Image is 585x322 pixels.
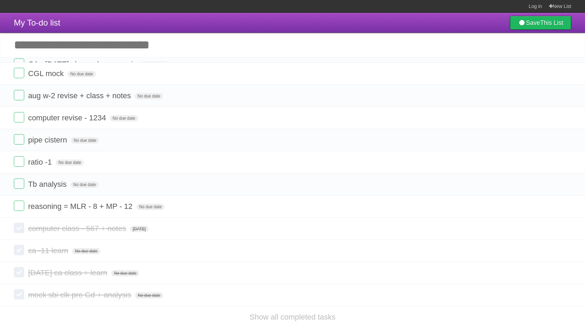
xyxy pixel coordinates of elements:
span: No due date [72,248,100,254]
label: Done [14,178,24,189]
span: reasoning = MLR - 8 + MP - 12 [28,202,134,211]
span: ca -11 learn [28,246,70,255]
span: Tb analysis [28,180,68,188]
label: Done [14,68,24,78]
span: No due date [136,204,164,210]
label: Done [14,112,24,122]
span: [DATE] [130,226,148,232]
span: CGL mock [28,69,65,78]
span: No due date [71,137,99,144]
span: No due date [111,270,139,276]
label: Done [14,223,24,233]
label: Done [14,58,24,69]
span: My To-do list [14,18,60,27]
span: No due date [56,159,84,166]
label: Done [14,134,24,145]
span: computer class - 567 + notes [28,224,128,233]
span: No due date [141,62,169,68]
span: CA - [DATE] class + learn + quiz [28,60,138,68]
span: ratio -1 [28,158,53,166]
span: No due date [135,292,163,298]
label: Done [14,245,24,255]
label: Done [14,289,24,300]
span: aug w-2 revise + class + notes [28,91,133,100]
span: computer revise - 1234 [28,113,108,122]
span: No due date [110,115,138,121]
span: No due date [67,71,96,77]
span: No due date [71,182,99,188]
span: mock sbi clk pre Gd + analysis [28,291,133,299]
label: Done [14,267,24,277]
b: This List [540,19,563,26]
span: pipe cistern [28,136,69,144]
label: Done [14,201,24,211]
label: Done [14,156,24,167]
span: [DATE] ca class + learn [28,268,109,277]
a: Show all completed tasks [250,313,335,321]
span: No due date [135,93,163,99]
a: SaveThis List [510,16,571,30]
label: Done [14,90,24,100]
